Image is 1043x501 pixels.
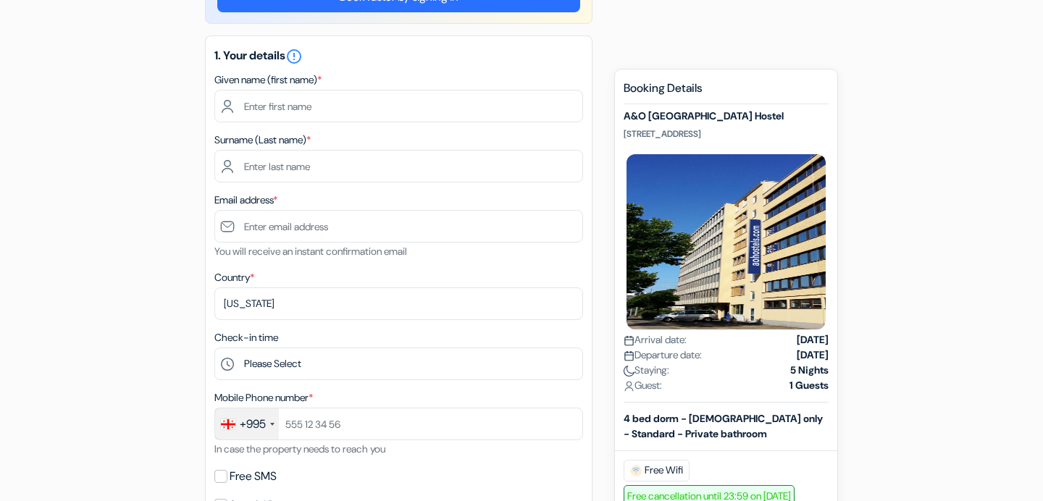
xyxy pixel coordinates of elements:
[214,245,407,258] small: You will receive an instant confirmation email
[624,128,829,140] p: [STREET_ADDRESS]
[789,378,829,393] strong: 1 Guests
[624,460,690,481] span: Free Wifi
[214,210,583,243] input: Enter email address
[624,110,829,122] h5: A&O [GEOGRAPHIC_DATA] Hostel
[790,363,829,378] strong: 5 Nights
[285,48,303,63] a: error_outline
[624,350,634,361] img: calendar.svg
[214,193,277,208] label: Email address
[214,72,322,88] label: Given name (first name)
[630,465,642,476] img: free_wifi.svg
[214,270,254,285] label: Country
[214,442,385,455] small: In case the property needs to reach you
[214,390,313,405] label: Mobile Phone number
[214,330,278,345] label: Check-in time
[624,348,702,363] span: Departure date:
[797,332,829,348] strong: [DATE]
[214,48,583,65] h5: 1. Your details
[214,150,583,182] input: Enter last name
[624,366,634,376] img: moon.svg
[214,90,583,122] input: Enter first name
[285,48,303,65] i: error_outline
[230,466,277,487] label: Free SMS
[624,332,687,348] span: Arrival date:
[624,335,634,346] img: calendar.svg
[797,348,829,363] strong: [DATE]
[624,81,829,104] h5: Booking Details
[214,408,583,440] input: 555 12 34 56
[214,132,311,148] label: Surname (Last name)
[624,378,662,393] span: Guest:
[624,363,669,378] span: Staying:
[215,408,279,439] div: Georgia (საქართველო): +995
[624,381,634,392] img: user_icon.svg
[624,412,823,440] b: 4 bed dorm - [DEMOGRAPHIC_DATA] only - Standard - Private bathroom
[240,416,266,433] div: +995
